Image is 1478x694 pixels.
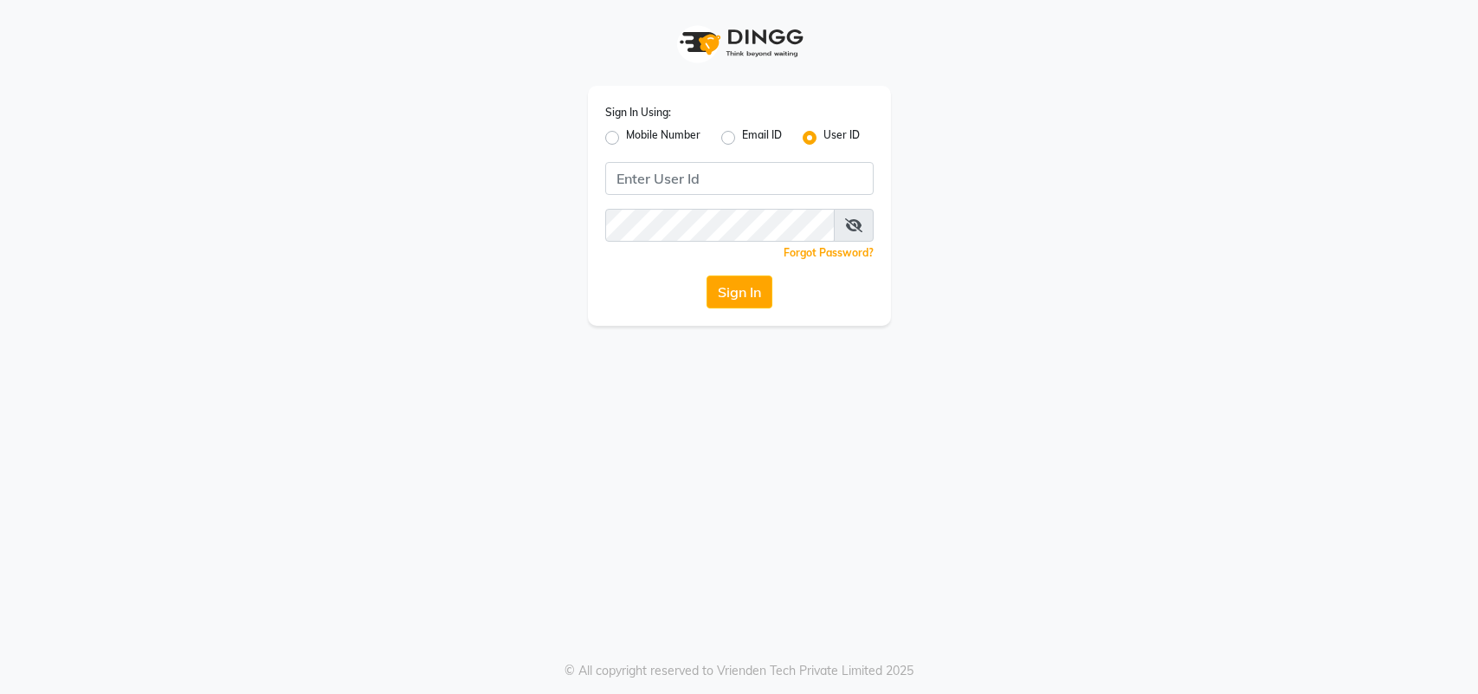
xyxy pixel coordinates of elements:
label: Email ID [742,127,782,148]
label: Sign In Using: [605,105,671,120]
label: Mobile Number [626,127,700,148]
img: logo1.svg [670,17,809,68]
a: Forgot Password? [784,246,874,259]
button: Sign In [707,276,772,308]
label: User ID [823,127,860,148]
input: Username [605,162,874,195]
input: Username [605,209,835,242]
